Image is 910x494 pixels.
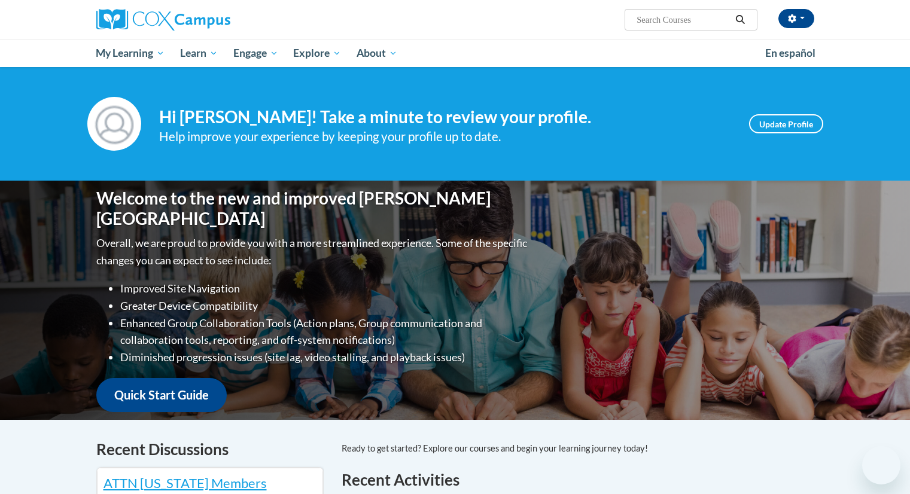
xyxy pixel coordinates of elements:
[120,280,530,297] li: Improved Site Navigation
[96,234,530,269] p: Overall, we are proud to provide you with a more streamlined experience. Some of the specific cha...
[731,13,749,27] button: Search
[285,39,349,67] a: Explore
[233,46,278,60] span: Engage
[293,46,341,60] span: Explore
[635,13,731,27] input: Search Courses
[172,39,226,67] a: Learn
[765,47,815,59] span: En español
[862,446,900,484] iframe: Button to launch messaging window
[226,39,286,67] a: Engage
[120,297,530,315] li: Greater Device Compatibility
[87,97,141,151] img: Profile Image
[349,39,405,67] a: About
[159,107,731,127] h4: Hi [PERSON_NAME]! Take a minute to review your profile.
[78,39,832,67] div: Main menu
[96,188,530,228] h1: Welcome to the new and improved [PERSON_NAME][GEOGRAPHIC_DATA]
[180,46,218,60] span: Learn
[96,9,324,31] a: Cox Campus
[120,349,530,366] li: Diminished progression issues (site lag, video stalling, and playback issues)
[749,114,823,133] a: Update Profile
[96,9,230,31] img: Cox Campus
[342,469,814,490] h1: Recent Activities
[104,475,267,491] a: ATTN [US_STATE] Members
[96,46,165,60] span: My Learning
[89,39,173,67] a: My Learning
[96,438,324,461] h4: Recent Discussions
[96,378,227,412] a: Quick Start Guide
[757,41,823,66] a: En español
[120,315,530,349] li: Enhanced Group Collaboration Tools (Action plans, Group communication and collaboration tools, re...
[357,46,397,60] span: About
[159,127,731,147] div: Help improve your experience by keeping your profile up to date.
[778,9,814,28] button: Account Settings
